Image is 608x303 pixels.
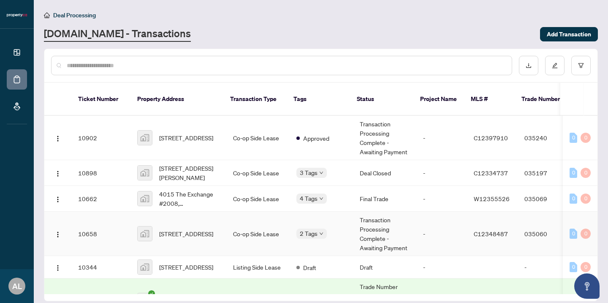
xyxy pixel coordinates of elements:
[138,260,152,274] img: thumbnail-img
[319,232,323,236] span: down
[353,116,416,160] td: Transaction Processing Complete - Awaiting Payment
[570,194,577,204] div: 0
[552,63,558,68] span: edit
[574,273,600,299] button: Open asap
[159,164,220,182] span: [STREET_ADDRESS][PERSON_NAME]
[581,194,591,204] div: 0
[353,212,416,256] td: Transaction Processing Complete - Awaiting Payment
[51,260,65,274] button: Logo
[303,263,316,272] span: Draft
[518,160,577,186] td: 035197
[353,186,416,212] td: Final Trade
[54,170,61,177] img: Logo
[138,227,152,241] img: thumbnail-img
[300,194,318,203] span: 4 Tags
[44,27,191,42] a: [DOMAIN_NAME] - Transactions
[71,256,130,278] td: 10344
[581,262,591,272] div: 0
[350,83,413,116] th: Status
[51,131,65,145] button: Logo
[138,131,152,145] img: thumbnail-img
[518,116,577,160] td: 035240
[71,186,130,212] td: 10662
[581,133,591,143] div: 0
[51,227,65,240] button: Logo
[51,192,65,205] button: Logo
[474,195,510,202] span: W12355526
[319,171,323,175] span: down
[54,135,61,142] img: Logo
[474,230,508,237] span: C12348487
[519,56,538,75] button: download
[464,83,515,116] th: MLS #
[413,83,464,116] th: Project Name
[416,186,467,212] td: -
[71,116,130,160] td: 10902
[148,290,155,297] span: check-circle
[54,231,61,238] img: Logo
[581,168,591,178] div: 0
[570,133,577,143] div: 0
[416,256,467,278] td: -
[416,160,467,186] td: -
[578,63,584,68] span: filter
[571,56,591,75] button: filter
[287,83,350,116] th: Tags
[51,166,65,180] button: Logo
[71,83,130,116] th: Ticket Number
[515,83,574,116] th: Trade Number
[12,280,22,292] span: AL
[570,262,577,272] div: 0
[545,56,565,75] button: edit
[570,229,577,239] div: 0
[223,83,287,116] th: Transaction Type
[226,186,290,212] td: Co-op Side Lease
[7,13,27,18] img: logo
[138,191,152,206] img: thumbnail-img
[53,11,96,19] span: Deal Processing
[303,134,329,143] span: Approved
[353,160,416,186] td: Deal Closed
[547,27,591,41] span: Add Transaction
[71,212,130,256] td: 10658
[416,116,467,160] td: -
[581,229,591,239] div: 0
[518,212,577,256] td: 035060
[159,133,213,142] span: [STREET_ADDRESS]
[54,265,61,271] img: Logo
[226,116,290,160] td: Co-op Side Lease
[474,169,508,177] span: C12334737
[518,256,577,278] td: -
[526,63,532,68] span: download
[130,83,223,116] th: Property Address
[474,134,508,142] span: C12397910
[54,196,61,203] img: Logo
[416,212,467,256] td: -
[540,27,598,41] button: Add Transaction
[353,256,416,278] td: Draft
[226,160,290,186] td: Co-op Side Lease
[44,12,50,18] span: home
[300,229,318,238] span: 2 Tags
[226,256,290,278] td: Listing Side Lease
[159,229,213,238] span: [STREET_ADDRESS]
[319,197,323,201] span: down
[300,168,318,177] span: 3 Tags
[226,212,290,256] td: Co-op Side Lease
[159,262,213,272] span: [STREET_ADDRESS]
[71,160,130,186] td: 10898
[159,189,220,208] span: 4015 The Exchange #2008, [GEOGRAPHIC_DATA], [GEOGRAPHIC_DATA], [GEOGRAPHIC_DATA]
[138,166,152,180] img: thumbnail-img
[570,168,577,178] div: 0
[518,186,577,212] td: 035069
